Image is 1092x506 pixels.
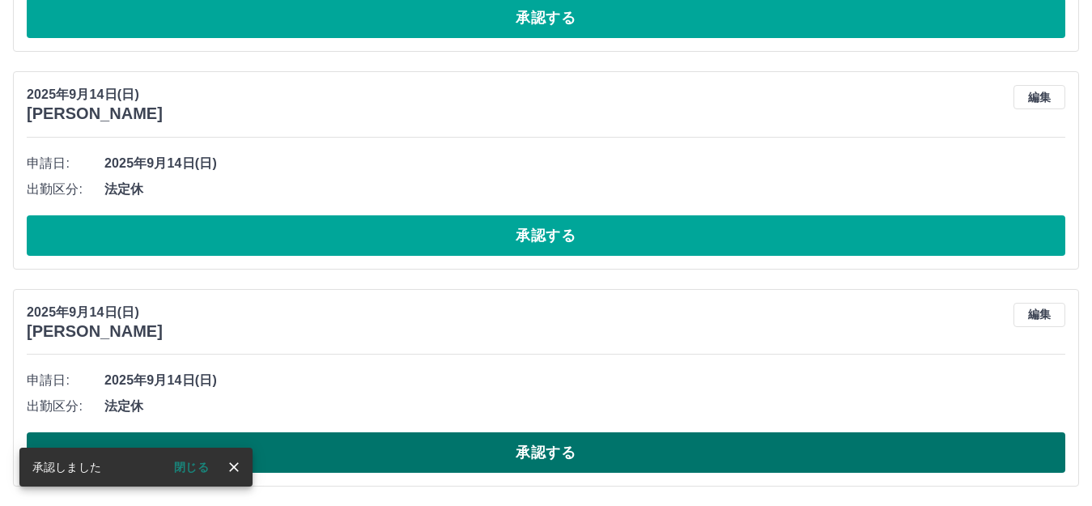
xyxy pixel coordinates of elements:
[27,104,163,123] h3: [PERSON_NAME]
[1013,85,1065,109] button: 編集
[104,371,1065,390] span: 2025年9月14日(日)
[1013,303,1065,327] button: 編集
[27,397,104,416] span: 出勤区分:
[222,455,246,479] button: close
[27,303,163,322] p: 2025年9月14日(日)
[27,215,1065,256] button: 承認する
[32,453,101,482] div: 承認しました
[104,180,1065,199] span: 法定休
[161,455,222,479] button: 閉じる
[27,180,104,199] span: 出勤区分:
[27,432,1065,473] button: 承認する
[104,397,1065,416] span: 法定休
[27,154,104,173] span: 申請日:
[27,85,163,104] p: 2025年9月14日(日)
[27,371,104,390] span: 申請日:
[104,154,1065,173] span: 2025年9月14日(日)
[27,322,163,341] h3: [PERSON_NAME]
